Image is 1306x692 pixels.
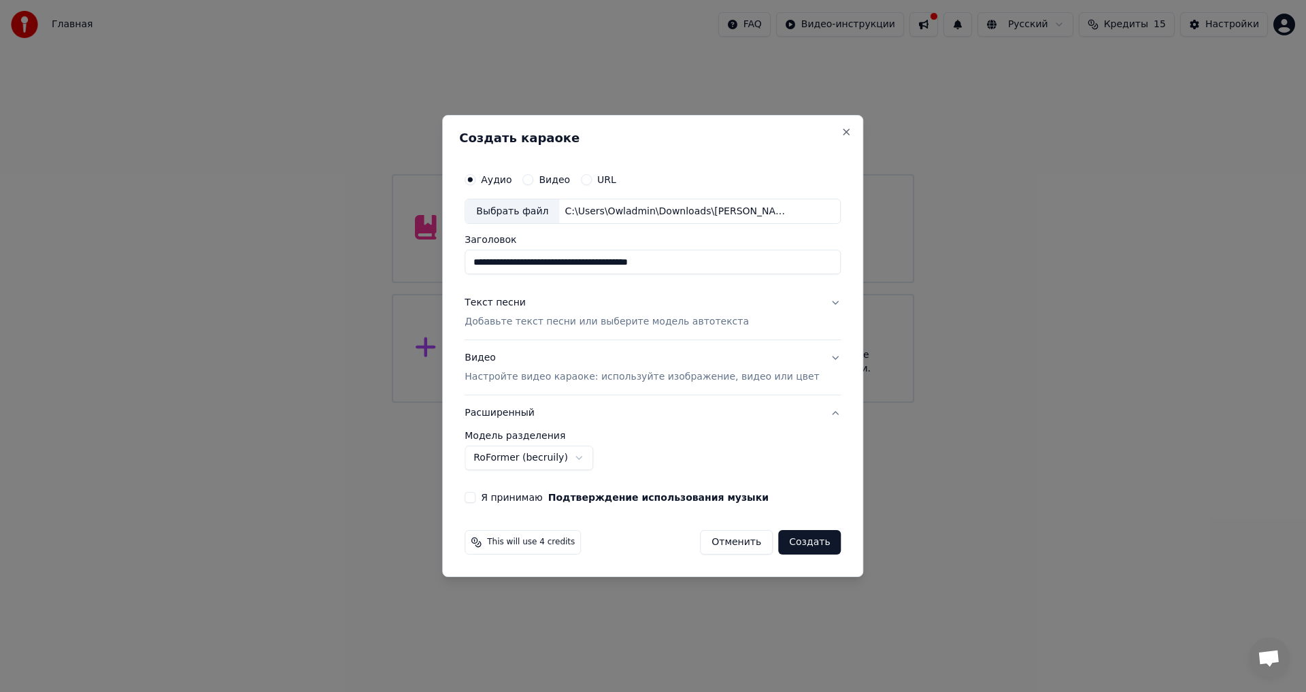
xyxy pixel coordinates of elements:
p: Добавьте текст песни или выберите модель автотекста [465,316,749,329]
p: Настройте видео караоке: используйте изображение, видео или цвет [465,370,819,384]
h2: Создать караоке [459,132,846,144]
button: Я принимаю [548,493,769,502]
div: C:\Users\Owladmin\Downloads\[PERSON_NAME] (Рок версия) [[DOMAIN_NAME]].mp3 [559,205,790,218]
button: Создать [778,530,841,555]
button: Расширенный [465,395,841,431]
label: Модель разделения [465,431,841,440]
div: Выбрать файл [465,199,559,224]
span: This will use 4 credits [487,537,575,548]
div: Расширенный [465,431,841,481]
button: Текст песниДобавьте текст песни или выберите модель автотекста [465,286,841,340]
button: Отменить [700,530,773,555]
label: Заголовок [465,235,841,245]
label: URL [597,175,616,184]
div: Видео [465,352,819,384]
label: Я принимаю [481,493,769,502]
label: Аудио [481,175,512,184]
button: ВидеоНастройте видео караоке: используйте изображение, видео или цвет [465,341,841,395]
label: Видео [539,175,570,184]
div: Текст песни [465,297,526,310]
